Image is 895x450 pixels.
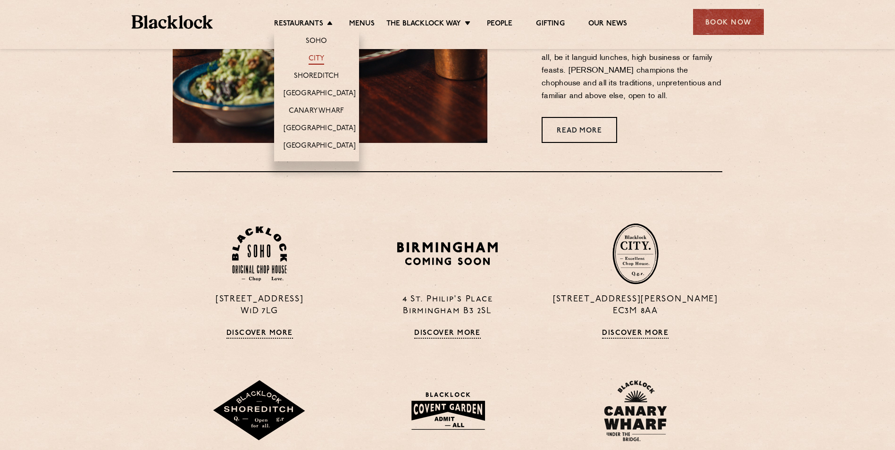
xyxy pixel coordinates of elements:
a: Menus [349,19,375,30]
p: [STREET_ADDRESS][PERSON_NAME] EC3M 8AA [549,294,722,317]
img: BL_CW_Logo_Website.svg [604,380,667,442]
a: Discover More [226,329,293,339]
img: BIRMINGHAM-P22_-e1747915156957.png [395,239,500,268]
img: City-stamp-default.svg [612,223,659,284]
img: BLA_1470_CoventGarden_Website_Solid.svg [402,386,493,435]
img: Soho-stamp-default.svg [232,226,287,282]
img: BL_Textured_Logo-footer-cropped.svg [132,15,213,29]
a: People [487,19,512,30]
a: Discover More [414,329,481,339]
a: Read More [542,117,617,143]
img: Shoreditch-stamp-v2-default.svg [212,380,307,442]
div: Book Now [693,9,764,35]
p: [STREET_ADDRESS] W1D 7LG [173,294,346,317]
a: The Blacklock Way [386,19,461,30]
a: [GEOGRAPHIC_DATA] [284,124,356,134]
p: 4 St. Philip's Place Birmingham B3 2SL [360,294,534,317]
a: Restaurants [274,19,323,30]
a: City [309,54,325,65]
a: Our News [588,19,627,30]
a: Gifting [536,19,564,30]
a: [GEOGRAPHIC_DATA] [284,142,356,152]
a: Discover More [602,329,669,339]
a: Shoreditch [294,72,339,82]
a: Canary Wharf [289,107,344,117]
a: Soho [306,37,327,47]
a: [GEOGRAPHIC_DATA] [284,89,356,100]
